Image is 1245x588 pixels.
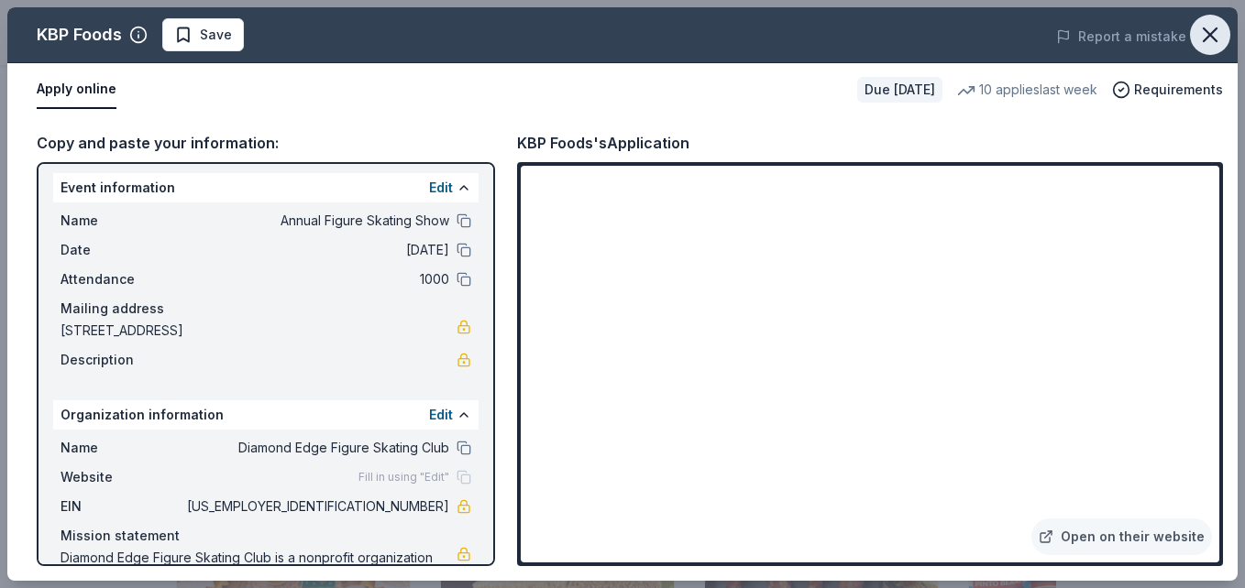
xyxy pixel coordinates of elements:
button: Edit [429,177,453,199]
div: Event information [53,173,479,202]
span: [US_EMPLOYER_IDENTIFICATION_NUMBER] [183,495,449,517]
span: Fill in using "Edit" [358,470,449,485]
span: Name [61,437,183,459]
div: KBP Foods [37,20,122,49]
button: Requirements [1112,79,1223,101]
span: EIN [61,495,183,517]
span: [DATE] [183,239,449,261]
button: Report a mistake [1056,26,1186,48]
button: Apply online [37,71,116,109]
span: Requirements [1134,79,1223,101]
span: Website [61,466,183,488]
span: Save [200,24,232,46]
div: Organization information [53,400,479,430]
button: Save [162,18,244,51]
div: Mission statement [61,525,471,547]
div: KBP Foods's Application [517,131,689,155]
span: Name [61,210,183,232]
span: 1000 [183,268,449,290]
span: Date [61,239,183,261]
span: [STREET_ADDRESS] [61,320,457,342]
span: Annual Figure Skating Show [183,210,449,232]
div: 10 applies last week [957,79,1097,101]
button: Edit [429,404,453,426]
div: Mailing address [61,298,471,320]
a: Open on their website [1031,518,1212,555]
div: Copy and paste your information: [37,131,495,155]
span: Attendance [61,268,183,290]
span: Diamond Edge Figure Skating Club [183,437,449,459]
div: Due [DATE] [857,77,942,103]
span: Description [61,349,183,371]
